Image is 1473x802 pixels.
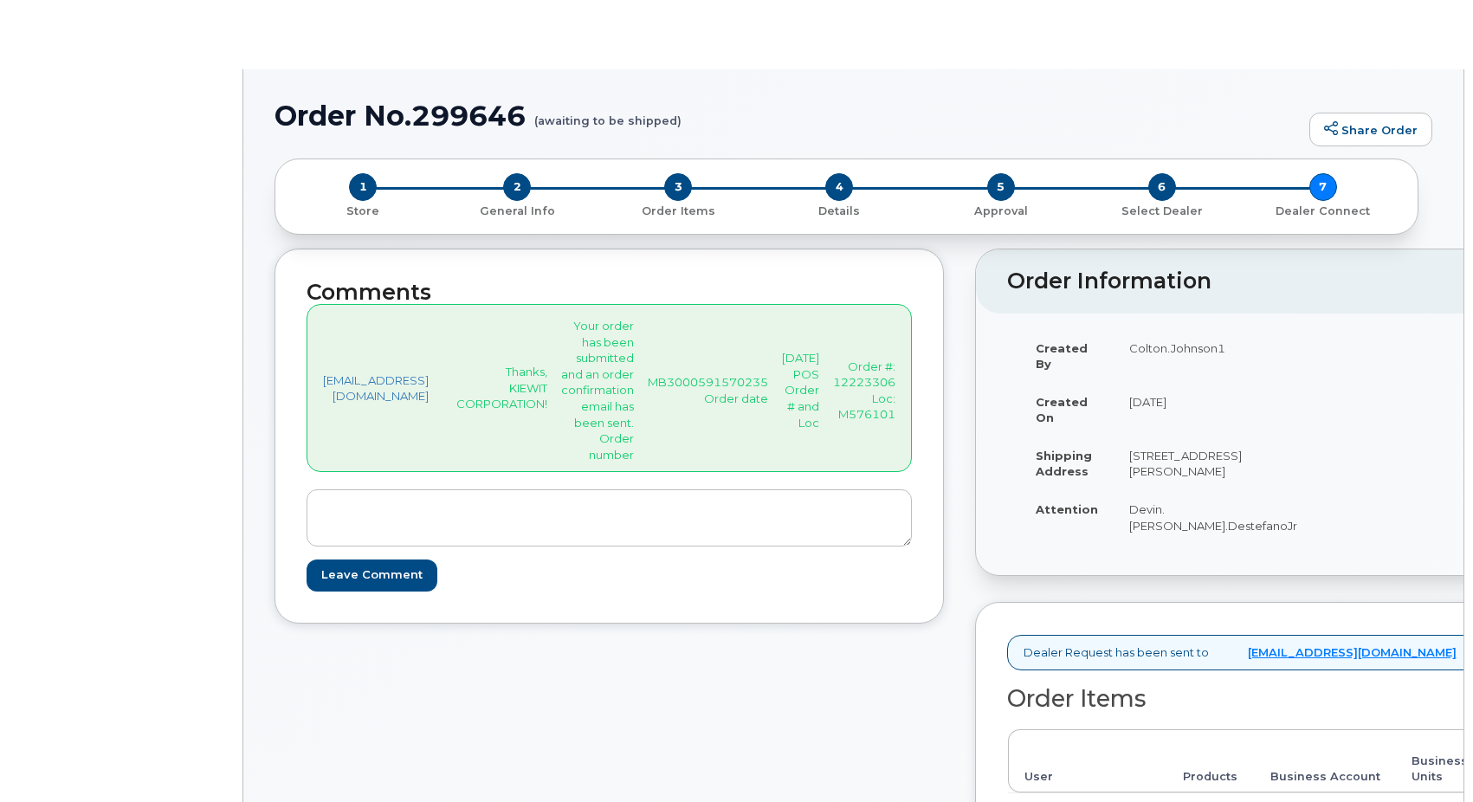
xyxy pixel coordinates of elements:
[275,100,1301,131] h1: Order No.299646
[307,281,912,305] h2: Comments
[1036,341,1088,372] strong: Created By
[534,100,682,127] small: (awaiting to be shipped)
[1114,490,1313,544] td: Devin.[PERSON_NAME].DestefanoJr
[648,374,768,406] p: MB3000591570235 Order date
[1148,173,1176,201] span: 6
[604,204,752,219] p: Order Items
[1114,329,1313,383] td: Colton.Johnson1
[307,559,437,592] input: Leave Comment
[456,364,547,412] p: Thanks, KIEWIT CORPORATION!
[927,204,1075,219] p: Approval
[759,201,920,219] a: 4 Details
[987,173,1015,201] span: 5
[598,201,759,219] a: 3 Order Items
[1082,201,1243,219] a: 6 Select Dealer
[1036,395,1088,425] strong: Created On
[289,201,436,219] a: 1 Store
[1036,502,1098,516] strong: Attention
[1114,437,1313,490] td: [STREET_ADDRESS][PERSON_NAME]
[443,204,591,219] p: General Info
[1008,729,1167,792] th: User
[766,204,913,219] p: Details
[1248,644,1457,661] a: [EMAIL_ADDRESS][DOMAIN_NAME]
[664,173,692,201] span: 3
[1114,383,1313,437] td: [DATE]
[1036,449,1092,479] strong: Shipping Address
[1309,113,1432,147] a: Share Order
[561,318,634,462] p: Your order has been submitted and an order confirmation email has been sent. Order number
[825,173,853,201] span: 4
[349,173,377,201] span: 1
[436,201,598,219] a: 2 General Info
[296,204,430,219] p: Store
[833,359,895,423] p: Order #: 12223306 Loc: M576101
[503,173,531,201] span: 2
[323,372,429,404] a: [EMAIL_ADDRESS][DOMAIN_NAME]
[1255,729,1396,792] th: Business Account
[782,350,819,430] p: [DATE] POS Order # and Loc
[1089,204,1236,219] p: Select Dealer
[921,201,1082,219] a: 5 Approval
[1167,729,1255,792] th: Products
